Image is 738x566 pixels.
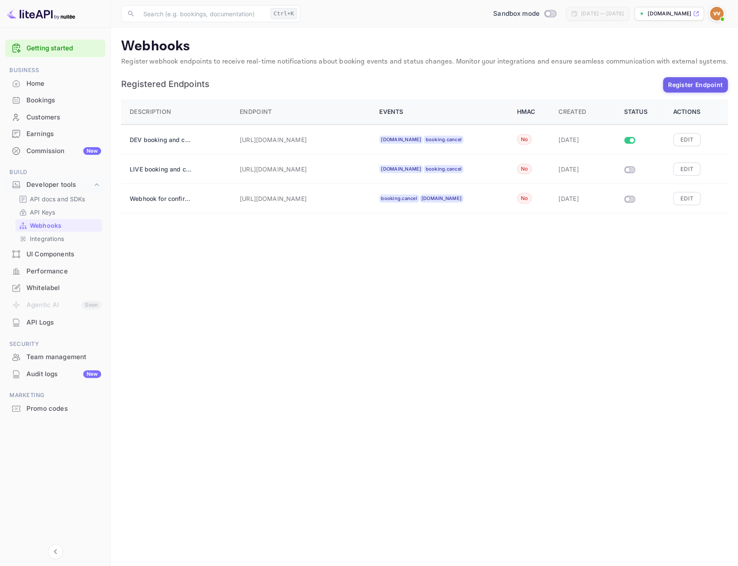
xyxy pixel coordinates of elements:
a: Audit logsNew [5,366,105,382]
a: API Logs [5,314,105,330]
div: Bookings [5,92,105,109]
div: HMAC [517,107,548,117]
div: API docs and SDKs [15,193,102,205]
div: API Logs [5,314,105,331]
span: Business [5,66,105,75]
div: Switch to Production mode [490,9,559,19]
p: [DOMAIN_NAME] [648,10,691,17]
div: Status [624,107,663,117]
p: API docs and SDKs [30,194,85,203]
div: Created [558,107,586,117]
div: booking.cancel [424,136,463,144]
button: Sort [236,104,275,120]
p: Webhooks [121,38,728,55]
p: Integrations [30,234,64,243]
a: Whitelabel [5,280,105,296]
div: UI Components [5,246,105,263]
span: Marketing [5,391,105,400]
div: New [83,147,101,155]
div: Bookings [26,96,101,105]
div: No [517,193,532,203]
img: LiteAPI logo [7,7,75,20]
button: Edit [673,192,700,205]
div: Developer tools [26,180,93,190]
img: Vince Valenti [710,7,723,20]
div: No [517,164,532,174]
div: Earnings [26,129,101,139]
p: Webhook for confirming bookings and handling cancellations. [130,194,194,203]
a: Webhooks [19,221,99,230]
p: DEV booking and confirmations [130,135,194,144]
div: Customers [5,109,105,126]
p: API Keys [30,208,55,217]
p: [URL][DOMAIN_NAME] [240,165,325,174]
span: Security [5,340,105,349]
a: Integrations [19,234,99,243]
a: Promo codes [5,401,105,416]
div: Audit logsNew [5,366,105,383]
button: Register Endpoint [663,77,728,93]
a: Getting started [26,44,101,53]
div: Home [26,79,101,89]
a: API docs and SDKs [19,194,99,203]
div: API Keys [15,206,102,218]
div: Webhooks [15,219,102,232]
span: Build [5,168,105,177]
a: Earnings [5,126,105,142]
div: Performance [26,267,101,276]
span: [DATE] [558,165,579,173]
p: LIVE booking and cancel information. [130,165,194,174]
div: API Logs [26,318,101,328]
a: Customers [5,109,105,125]
div: UI Components [26,250,101,259]
div: Commission [26,146,101,156]
div: Events [379,107,507,117]
button: Edit [673,163,700,175]
div: Developer tools [5,177,105,192]
p: [URL][DOMAIN_NAME] [240,135,325,144]
div: Promo codes [26,404,101,414]
a: Performance [5,263,105,279]
div: Description [130,107,171,117]
div: Endpoint [240,107,272,117]
a: Team management [5,349,105,365]
div: [DOMAIN_NAME] [420,194,463,203]
span: [DATE] [558,136,579,143]
div: booking.cancel [424,165,463,173]
span: [DATE] [558,195,579,202]
input: Search (e.g. bookings, documentation) [138,5,267,22]
div: Actions [673,107,719,117]
div: Ctrl+K [270,8,297,19]
p: [URL][DOMAIN_NAME] [240,194,325,203]
a: Bookings [5,92,105,108]
div: booking.cancel [379,194,419,203]
a: API Keys [19,208,99,217]
a: CommissionNew [5,143,105,159]
a: UI Components [5,246,105,262]
p: Register webhook endpoints to receive real-time notifications about booking events and status cha... [121,57,728,67]
p: Webhooks [30,221,61,230]
div: Performance [5,263,105,280]
div: Customers [26,113,101,122]
span: Registered Endpoints [121,80,659,88]
div: Home [5,75,105,92]
button: Collapse navigation [48,544,63,559]
div: Promo codes [5,401,105,417]
div: Getting started [5,40,105,57]
button: Sort [126,104,174,120]
div: No [517,134,532,145]
div: Team management [26,352,101,362]
button: Edit [673,133,700,146]
div: [DOMAIN_NAME] [379,136,423,144]
button: Sort [555,104,590,120]
div: Whitelabel [26,283,101,293]
span: Sandbox mode [493,9,540,19]
div: [DATE] — [DATE] [581,10,624,17]
div: [DOMAIN_NAME] [379,165,423,173]
a: Home [5,75,105,91]
div: New [83,370,101,378]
